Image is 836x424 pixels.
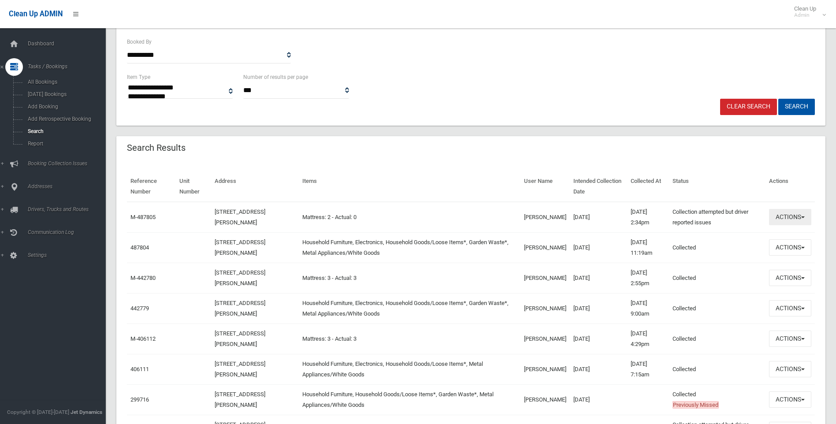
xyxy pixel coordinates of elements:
[570,171,627,202] th: Intended Collection Date
[71,409,102,415] strong: Jet Dynamics
[627,202,669,233] td: [DATE] 2:34pm
[570,232,627,263] td: [DATE]
[669,354,765,384] td: Collected
[25,206,112,212] span: Drivers, Trucks and Routes
[25,128,105,134] span: Search
[627,171,669,202] th: Collected At
[299,171,520,202] th: Items
[25,91,105,97] span: [DATE] Bookings
[130,396,149,403] a: 299716
[765,171,815,202] th: Actions
[627,354,669,384] td: [DATE] 7:15am
[215,239,265,256] a: [STREET_ADDRESS][PERSON_NAME]
[25,183,112,190] span: Addresses
[669,263,765,293] td: Collected
[627,293,669,324] td: [DATE] 9:00am
[627,232,669,263] td: [DATE] 11:19am
[570,263,627,293] td: [DATE]
[520,232,570,263] td: [PERSON_NAME]
[215,300,265,317] a: [STREET_ADDRESS][PERSON_NAME]
[25,252,112,258] span: Settings
[520,293,570,324] td: [PERSON_NAME]
[211,171,299,202] th: Address
[669,324,765,354] td: Collected
[570,384,627,415] td: [DATE]
[215,208,265,226] a: [STREET_ADDRESS][PERSON_NAME]
[299,232,520,263] td: Household Furniture, Electronics, Household Goods/Loose Items*, Garden Waste*, Metal Appliances/W...
[794,12,816,19] small: Admin
[127,72,150,82] label: Item Type
[130,335,156,342] a: M-406112
[215,361,265,378] a: [STREET_ADDRESS][PERSON_NAME]
[720,99,777,115] a: Clear Search
[669,232,765,263] td: Collected
[570,354,627,384] td: [DATE]
[130,305,149,312] a: 442779
[669,293,765,324] td: Collected
[627,263,669,293] td: [DATE] 2:55pm
[116,139,196,156] header: Search Results
[299,384,520,415] td: Household Furniture, Household Goods/Loose Items*, Garden Waste*, Metal Appliances/White Goods
[299,202,520,233] td: Mattress: 2 - Actual: 0
[25,104,105,110] span: Add Booking
[215,391,265,408] a: [STREET_ADDRESS][PERSON_NAME]
[299,354,520,384] td: Household Furniture, Electronics, Household Goods/Loose Items*, Metal Appliances/White Goods
[520,263,570,293] td: [PERSON_NAME]
[215,330,265,347] a: [STREET_ADDRESS][PERSON_NAME]
[669,384,765,415] td: Collected
[127,37,152,47] label: Booked By
[673,401,719,409] span: Previously Missed
[130,214,156,220] a: M-487805
[769,331,811,347] button: Actions
[130,366,149,372] a: 406111
[520,354,570,384] td: [PERSON_NAME]
[769,270,811,286] button: Actions
[520,171,570,202] th: User Name
[243,72,308,82] label: Number of results per page
[769,361,811,377] button: Actions
[769,209,811,225] button: Actions
[25,116,105,122] span: Add Retrospective Booking
[669,202,765,233] td: Collection attempted but driver reported issues
[25,79,105,85] span: All Bookings
[127,171,176,202] th: Reference Number
[25,141,105,147] span: Report
[520,384,570,415] td: [PERSON_NAME]
[299,324,520,354] td: Mattress: 3 - Actual: 3
[570,293,627,324] td: [DATE]
[25,63,112,70] span: Tasks / Bookings
[7,409,69,415] span: Copyright © [DATE]-[DATE]
[9,10,63,18] span: Clean Up ADMIN
[215,269,265,286] a: [STREET_ADDRESS][PERSON_NAME]
[769,391,811,408] button: Actions
[299,293,520,324] td: Household Furniture, Electronics, Household Goods/Loose Items*, Garden Waste*, Metal Appliances/W...
[627,324,669,354] td: [DATE] 4:29pm
[25,160,112,167] span: Booking Collection Issues
[570,202,627,233] td: [DATE]
[130,275,156,281] a: M-442780
[790,5,825,19] span: Clean Up
[570,324,627,354] td: [DATE]
[299,263,520,293] td: Mattress: 3 - Actual: 3
[130,244,149,251] a: 487804
[25,41,112,47] span: Dashboard
[769,300,811,316] button: Actions
[25,229,112,235] span: Communication Log
[176,171,211,202] th: Unit Number
[669,171,765,202] th: Status
[520,324,570,354] td: [PERSON_NAME]
[778,99,815,115] button: Search
[520,202,570,233] td: [PERSON_NAME]
[769,239,811,256] button: Actions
